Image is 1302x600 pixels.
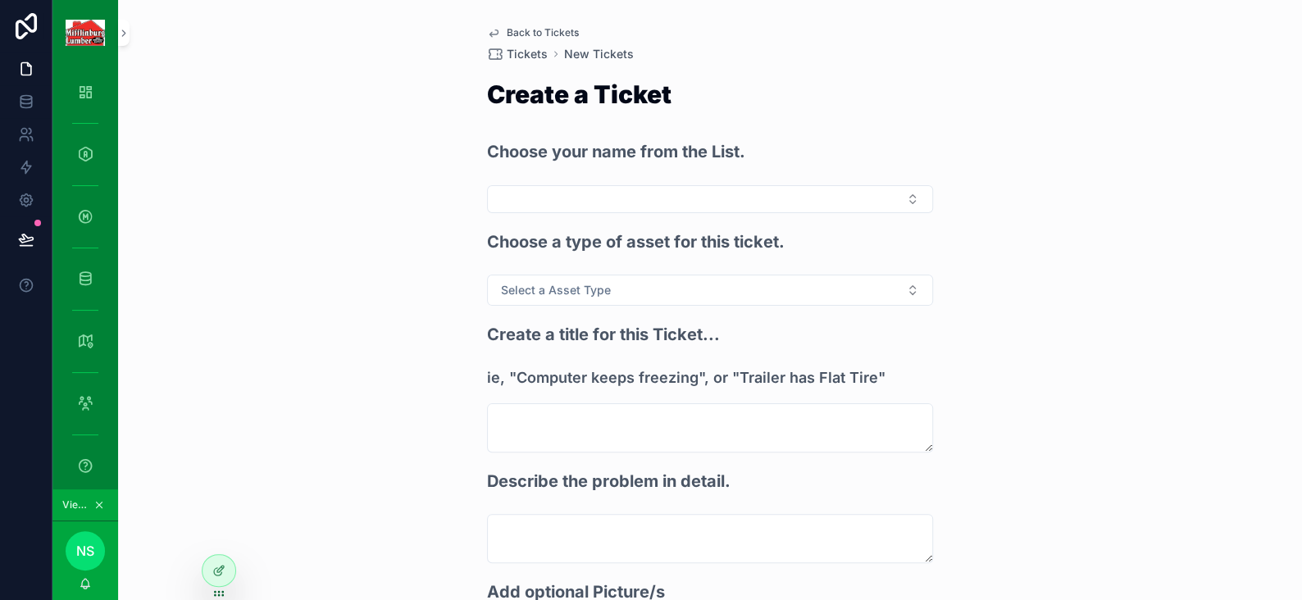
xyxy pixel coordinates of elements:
[487,26,579,39] a: Back to Tickets
[564,46,634,62] a: New Tickets
[66,20,106,46] img: App logo
[487,275,933,306] button: Select Button
[487,470,731,493] h2: Describe the problem in detail.
[487,366,885,389] h3: ie, "Computer keeps freezing", or "Trailer has Flat Tire"
[487,185,933,213] button: Select Button
[487,46,548,62] a: Tickets
[487,231,785,254] h2: Choose a type of asset for this ticket.
[487,82,671,107] h1: Create a Ticket
[52,66,118,489] div: scrollable content
[507,26,579,39] span: Back to Tickets
[507,46,548,62] span: Tickets
[501,282,611,298] span: Select a Asset Type
[487,141,745,164] h2: Choose your name from the List.
[487,324,885,347] h2: Create a title for this Ticket...
[62,498,90,511] span: Viewing as Nate
[76,541,94,561] span: NS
